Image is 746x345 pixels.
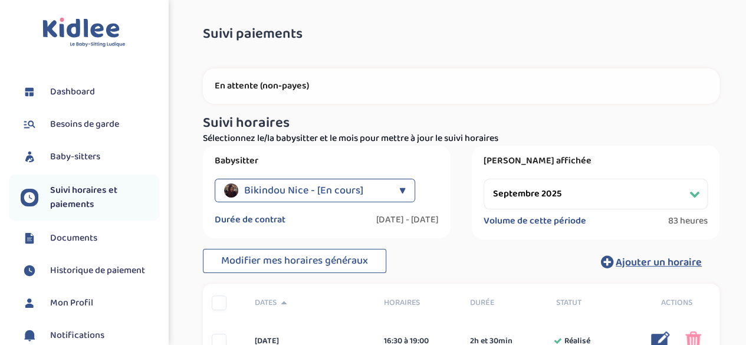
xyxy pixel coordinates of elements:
[203,27,303,42] span: Suivi paiements
[50,231,97,245] span: Documents
[21,327,38,344] img: notification.svg
[484,155,708,167] label: [PERSON_NAME] affichée
[547,297,633,309] div: Statut
[50,296,93,310] span: Mon Profil
[50,150,100,164] span: Baby-sitters
[21,116,38,133] img: besoin.svg
[203,116,719,131] h3: Suivi horaires
[244,179,363,202] span: Bikindou Nice - [En cours]
[21,83,38,101] img: dashboard.svg
[50,328,104,343] span: Notifications
[21,262,38,280] img: suivihoraire.svg
[21,189,38,206] img: suivihoraire.svg
[215,80,708,92] p: En attente (non-payes)
[21,229,159,247] a: Documents
[215,155,439,167] label: Babysitter
[616,254,702,271] span: Ajouter un horaire
[376,214,439,226] label: [DATE] - [DATE]
[668,215,708,227] span: 83 heures
[583,249,719,275] button: Ajouter un horaire
[50,117,119,132] span: Besoins de garde
[384,297,452,309] span: Horaires
[21,294,38,312] img: profil.svg
[633,297,719,309] div: Actions
[21,262,159,280] a: Historique de paiement
[42,18,126,48] img: logo.svg
[224,183,238,198] img: avatar_bikindou-nice.jpeg
[21,148,159,166] a: Baby-sitters
[21,83,159,101] a: Dashboard
[21,327,159,344] a: Notifications
[21,294,159,312] a: Mon Profil
[399,179,406,202] div: ▼
[50,264,145,278] span: Historique de paiement
[221,252,368,269] span: Modifier mes horaires généraux
[484,215,586,227] label: Volume de cette période
[50,85,95,99] span: Dashboard
[21,183,159,212] a: Suivi horaires et paiements
[461,297,547,309] div: Durée
[21,148,38,166] img: babysitters.svg
[203,132,719,146] p: Sélectionnez le/la babysitter et le mois pour mettre à jour le suivi horaires
[203,249,386,274] button: Modifier mes horaires généraux
[21,229,38,247] img: documents.svg
[21,116,159,133] a: Besoins de garde
[246,297,375,309] div: Dates
[215,214,285,226] label: Durée de contrat
[50,183,159,212] span: Suivi horaires et paiements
